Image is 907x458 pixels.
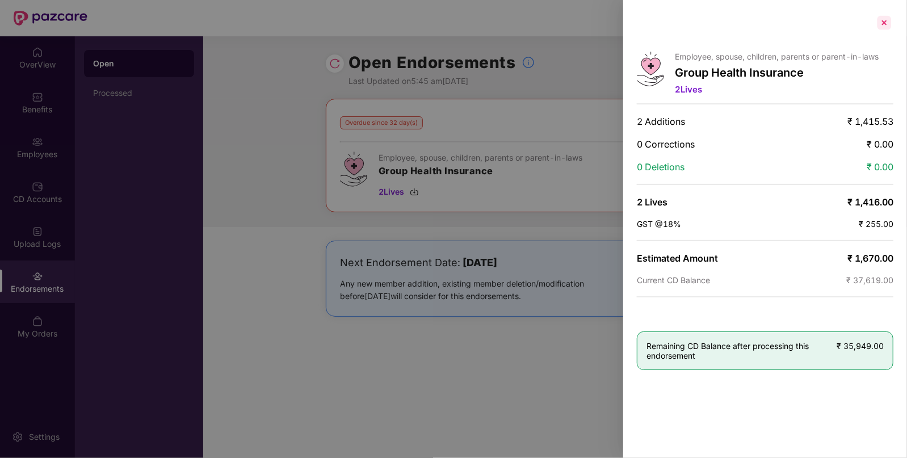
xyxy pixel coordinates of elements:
[846,275,893,285] span: ₹ 37,619.00
[637,196,667,208] span: 2 Lives
[637,138,695,150] span: 0 Corrections
[837,341,884,351] span: ₹ 35,949.00
[847,253,893,264] span: ₹ 1,670.00
[675,84,703,95] span: 2 Lives
[847,116,893,127] span: ₹ 1,415.53
[847,196,893,208] span: ₹ 1,416.00
[637,161,685,173] span: 0 Deletions
[675,66,879,79] p: Group Health Insurance
[646,341,837,360] span: Remaining CD Balance after processing this endorsement
[637,219,681,229] span: GST @18%
[859,219,893,229] span: ₹ 255.00
[637,116,685,127] span: 2 Additions
[867,138,893,150] span: ₹ 0.00
[637,275,710,285] span: Current CD Balance
[637,52,664,86] img: svg+xml;base64,PHN2ZyB4bWxucz0iaHR0cDovL3d3dy53My5vcmcvMjAwMC9zdmciIHdpZHRoPSI0Ny43MTQiIGhlaWdodD...
[675,52,879,61] p: Employee, spouse, children, parents or parent-in-laws
[637,253,718,264] span: Estimated Amount
[867,161,893,173] span: ₹ 0.00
